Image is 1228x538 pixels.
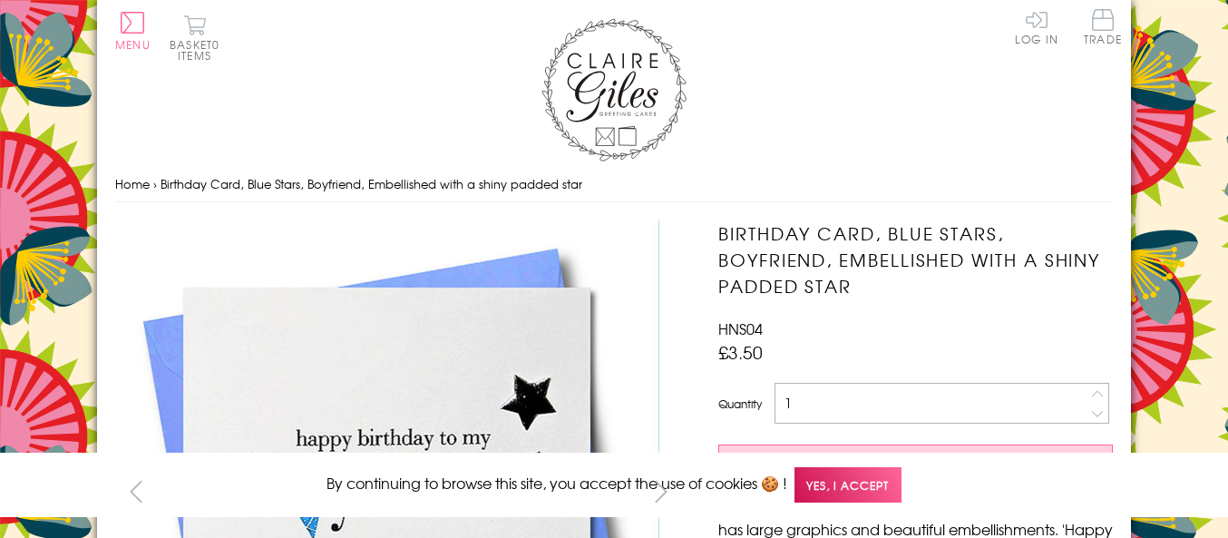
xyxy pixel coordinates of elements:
[718,339,763,365] span: £3.50
[1084,9,1122,44] span: Trade
[718,318,763,339] span: HNS04
[718,220,1113,298] h1: Birthday Card, Blue Stars, Boyfriend, Embellished with a shiny padded star
[718,445,1113,478] button: Add to Basket
[794,467,902,503] span: Yes, I accept
[115,175,150,192] a: Home
[178,36,219,64] span: 0 items
[718,396,762,412] label: Quantity
[153,175,157,192] span: ›
[115,166,1113,203] nav: breadcrumbs
[1015,9,1058,44] a: Log In
[641,471,682,512] button: next
[115,471,156,512] button: prev
[170,15,219,61] button: Basket0 items
[115,36,151,53] span: Menu
[1084,9,1122,48] a: Trade
[115,12,151,50] button: Menu
[161,175,582,192] span: Birthday Card, Blue Stars, Boyfriend, Embellished with a shiny padded star
[541,18,687,161] img: Claire Giles Greetings Cards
